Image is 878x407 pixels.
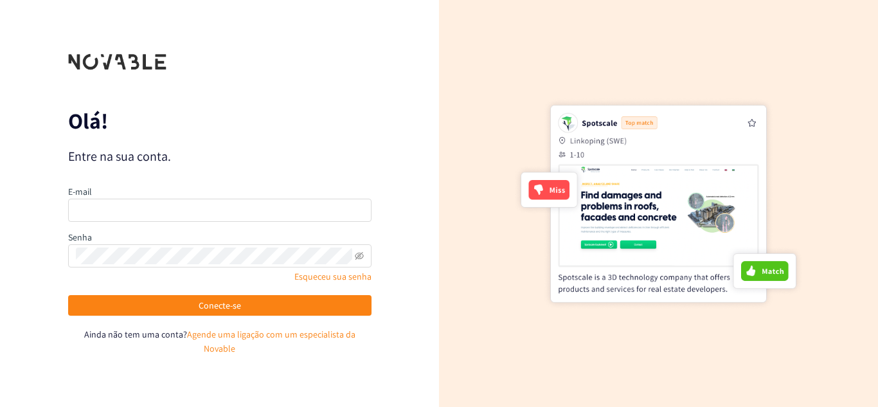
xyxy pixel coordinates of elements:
[294,271,372,282] a: Esqueceu sua senha
[84,329,187,340] font: Ainda não tem uma conta?
[187,329,355,354] a: Agende uma ligação com um especialista da Novable
[355,251,364,260] span: invisível aos olhos
[671,268,878,407] iframe: Widget de bate-papo
[68,148,171,165] font: Entre na sua conta.
[68,186,92,197] font: E-mail
[199,300,241,311] font: Conecte-se
[68,231,92,243] font: Senha
[68,106,108,135] font: Olá!
[68,295,372,316] button: Conecte-se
